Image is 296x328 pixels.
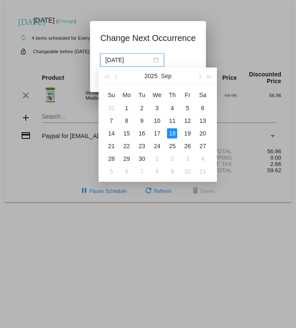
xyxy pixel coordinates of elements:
td: 9/16/2025 [134,127,149,140]
div: 26 [182,141,192,151]
td: 9/21/2025 [104,140,119,152]
td: 9/28/2025 [104,152,119,165]
th: Sat [195,88,210,102]
th: Sun [104,88,119,102]
td: 10/10/2025 [180,165,195,178]
td: 9/5/2025 [180,102,195,114]
td: 9/26/2025 [180,140,195,152]
div: 8 [152,166,162,176]
div: 7 [137,166,147,176]
div: 13 [197,116,208,126]
div: 5 [106,166,116,176]
div: 19 [182,128,192,138]
div: 14 [106,128,116,138]
td: 9/1/2025 [119,102,134,114]
td: 9/19/2025 [180,127,195,140]
div: 15 [121,128,132,138]
td: 9/13/2025 [195,114,210,127]
div: 4 [197,154,208,164]
td: 9/23/2025 [134,140,149,152]
td: 8/31/2025 [104,102,119,114]
div: 6 [121,166,132,176]
td: 9/2/2025 [134,102,149,114]
td: 9/17/2025 [149,127,164,140]
div: 12 [182,116,192,126]
td: 9/3/2025 [149,102,164,114]
td: 9/15/2025 [119,127,134,140]
button: Last year (Control + left) [102,68,111,84]
th: Thu [164,88,180,102]
th: Wed [149,88,164,102]
div: 11 [167,116,177,126]
div: 21 [106,141,116,151]
td: 9/14/2025 [104,127,119,140]
td: 9/4/2025 [164,102,180,114]
div: 1 [121,103,132,113]
button: Next month (PageDown) [195,68,204,84]
div: 31 [106,103,116,113]
div: 20 [197,128,208,138]
div: 7 [106,116,116,126]
td: 9/27/2025 [195,140,210,152]
td: 9/12/2025 [180,114,195,127]
div: 22 [121,141,132,151]
div: 25 [167,141,177,151]
th: Tue [134,88,149,102]
td: 9/18/2025 [164,127,180,140]
div: 9 [137,116,147,126]
button: Next year (Control + right) [204,68,214,84]
td: 9/22/2025 [119,140,134,152]
td: 10/5/2025 [104,165,119,178]
td: 9/7/2025 [104,114,119,127]
td: 10/8/2025 [149,165,164,178]
td: 9/11/2025 [164,114,180,127]
div: 1 [152,154,162,164]
td: 9/6/2025 [195,102,210,114]
div: 9 [167,166,177,176]
th: Mon [119,88,134,102]
button: 2025 [144,68,157,84]
td: 9/20/2025 [195,127,210,140]
div: 3 [152,103,162,113]
button: Previous month (PageUp) [112,68,121,84]
td: 10/3/2025 [180,152,195,165]
div: 23 [137,141,147,151]
td: 10/9/2025 [164,165,180,178]
div: 10 [152,116,162,126]
button: Sep [161,68,172,84]
div: 29 [121,154,132,164]
input: Select date [105,55,151,65]
div: 6 [197,103,208,113]
div: 3 [182,154,192,164]
td: 9/29/2025 [119,152,134,165]
div: 11 [197,166,208,176]
td: 9/10/2025 [149,114,164,127]
div: 18 [167,128,177,138]
td: 9/8/2025 [119,114,134,127]
div: 16 [137,128,147,138]
td: 9/25/2025 [164,140,180,152]
td: 9/30/2025 [134,152,149,165]
div: 28 [106,154,116,164]
h1: Change Next Occurrence [100,31,196,45]
div: 2 [137,103,147,113]
div: 17 [152,128,162,138]
div: 8 [121,116,132,126]
div: 27 [197,141,208,151]
td: 9/24/2025 [149,140,164,152]
div: 5 [182,103,192,113]
td: 10/1/2025 [149,152,164,165]
td: 9/9/2025 [134,114,149,127]
div: 24 [152,141,162,151]
div: 4 [167,103,177,113]
div: 10 [182,166,192,176]
td: 10/2/2025 [164,152,180,165]
td: 10/6/2025 [119,165,134,178]
td: 10/4/2025 [195,152,210,165]
td: 10/11/2025 [195,165,210,178]
td: 10/7/2025 [134,165,149,178]
div: 2 [167,154,177,164]
th: Fri [180,88,195,102]
div: 30 [137,154,147,164]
